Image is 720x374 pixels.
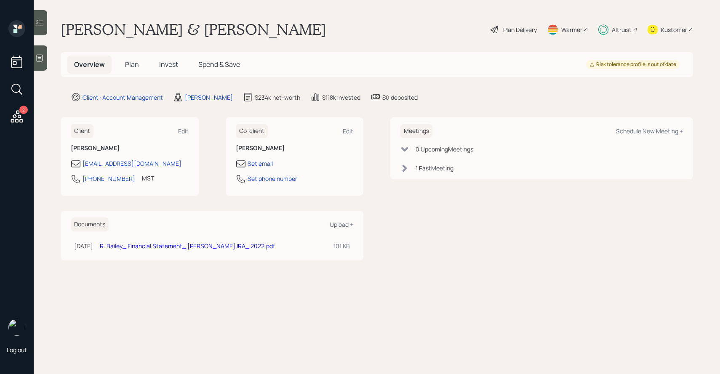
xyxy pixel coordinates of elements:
a: R. Bailey_ Financial Statement_ [PERSON_NAME] IRA_ 2022.pdf [100,242,275,250]
div: 101 KB [333,241,350,250]
div: MST [142,174,154,183]
img: sami-boghos-headshot.png [8,319,25,336]
div: [DATE] [74,241,93,250]
span: Plan [125,60,139,69]
div: $118k invested [322,93,360,102]
div: Altruist [612,25,632,34]
div: Schedule New Meeting + [616,127,683,135]
h6: Co-client [236,124,268,138]
div: $234k net-worth [255,93,300,102]
div: 2 [19,106,28,114]
h6: Client [71,124,93,138]
div: Set email [248,159,273,168]
div: [EMAIL_ADDRESS][DOMAIN_NAME] [83,159,181,168]
div: 1 Past Meeting [416,164,453,172]
div: 0 Upcoming Meeting s [416,145,473,154]
div: Set phone number [248,174,297,183]
div: Client · Account Management [83,93,163,102]
h6: Documents [71,218,109,231]
span: Spend & Save [198,60,240,69]
div: [PHONE_NUMBER] [83,174,135,183]
div: Kustomer [661,25,687,34]
h1: [PERSON_NAME] & [PERSON_NAME] [61,20,326,39]
div: Plan Delivery [503,25,537,34]
h6: Meetings [400,124,432,138]
div: Edit [178,127,189,135]
div: $0 deposited [382,93,418,102]
div: Risk tolerance profile is out of date [589,61,676,68]
div: Warmer [561,25,582,34]
span: Overview [74,60,105,69]
div: Log out [7,346,27,354]
span: Invest [159,60,178,69]
div: Edit [343,127,353,135]
h6: [PERSON_NAME] [71,145,189,152]
div: Upload + [330,220,353,228]
div: [PERSON_NAME] [185,93,233,102]
h6: [PERSON_NAME] [236,145,354,152]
